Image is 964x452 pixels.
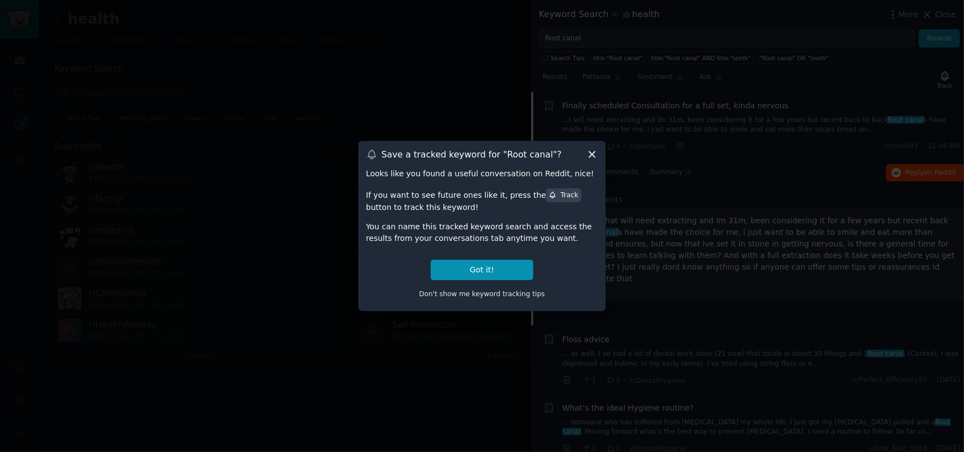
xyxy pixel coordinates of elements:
[419,290,545,298] span: Don't show me keyword tracking tips
[549,191,578,201] div: Track
[366,168,598,180] div: Looks like you found a useful conversation on Reddit, nice!
[366,221,598,244] div: You can name this tracked keyword search and access the results from your conversations tab anyti...
[382,149,562,160] h3: Save a tracked keyword for " Root canal "?
[431,260,533,280] button: Got it!
[366,187,598,213] div: If you want to see future ones like it, press the button to track this keyword!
